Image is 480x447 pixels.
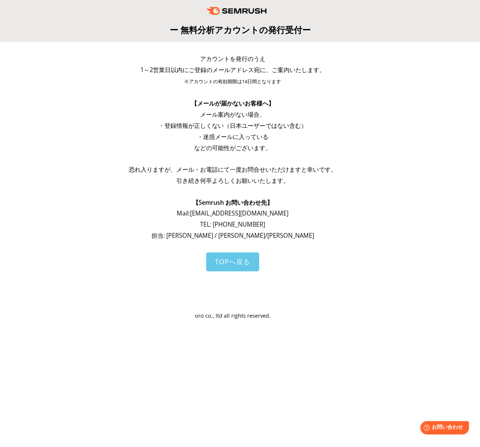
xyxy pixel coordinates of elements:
[151,231,314,240] span: 担当: [PERSON_NAME] / [PERSON_NAME]/[PERSON_NAME]
[176,176,289,185] span: 引き続き何卒よろしくお願いいたします。
[191,99,274,107] span: 【メールが届かないお客様へ】
[193,198,273,207] span: 【Semrush お問い合わせ先】
[200,220,265,229] span: TEL: [PHONE_NUMBER]
[215,257,250,266] span: TOPへ戻る
[195,312,271,319] span: oro co., ltd all rights reserved.
[414,418,472,439] iframe: Help widget launcher
[200,110,265,119] span: メール案内がない場合、
[170,24,311,36] span: ー 無料分析アカウントの発行受付ー
[159,122,307,130] span: ・登録情報が正しくない（日本ユーザーではない含む）
[197,133,268,141] span: ・迷惑メールに入っている
[194,144,271,152] span: などの可能性がございます。
[200,55,265,63] span: アカウントを発行のうえ
[206,252,259,271] a: TOPへ戻る
[184,78,281,85] span: ※アカウントの有効期限は14日間となります
[140,66,325,74] span: 1～2営業日以内にご登録のメールアドレス宛に、ご案内いたします。
[177,209,288,217] span: Mail: [EMAIL_ADDRESS][DOMAIN_NAME]
[129,165,337,174] span: 恐れ入りますが、メール・お電話にて一度お問合せいただけますと幸いです。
